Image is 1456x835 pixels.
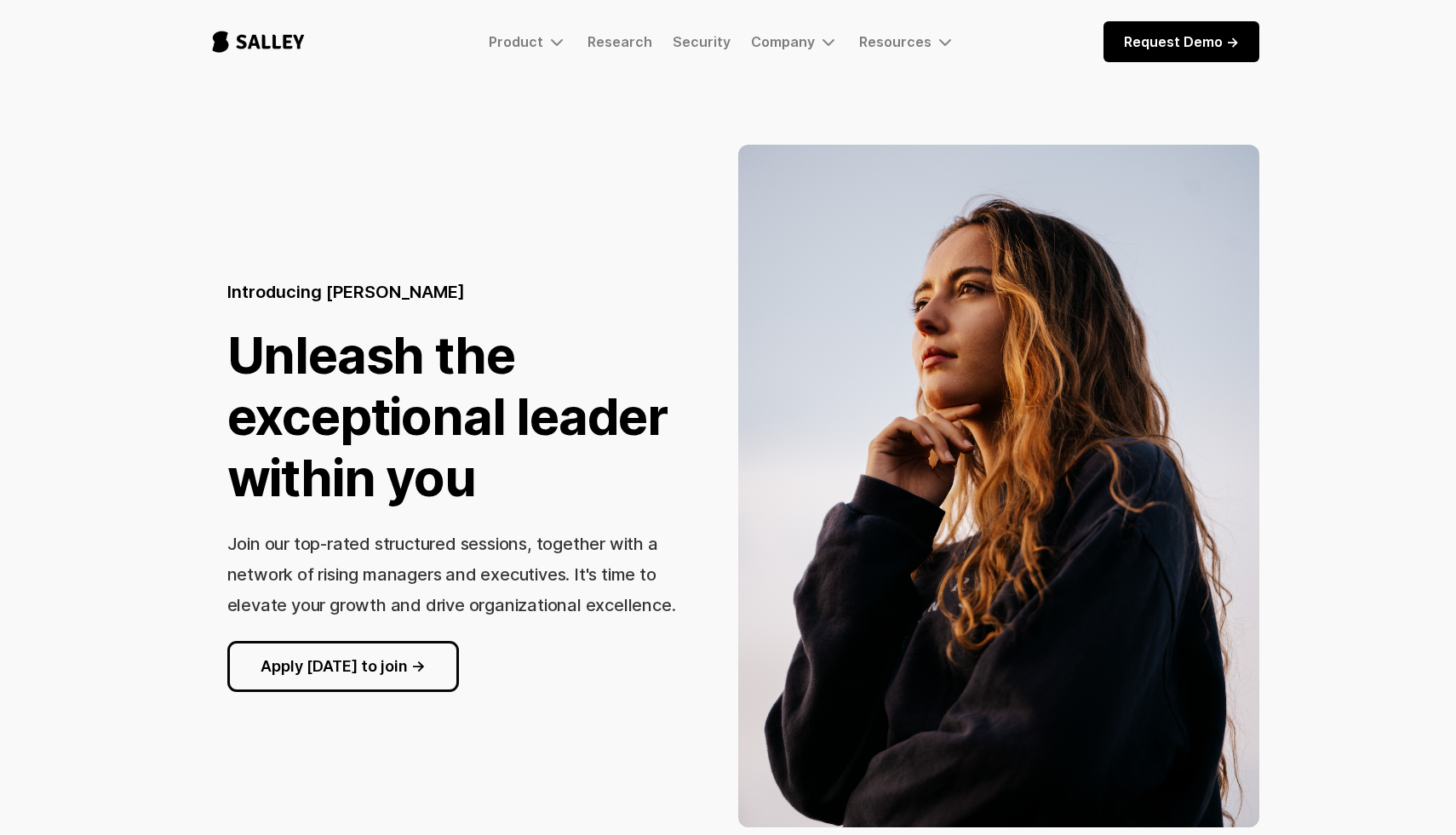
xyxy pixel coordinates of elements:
[489,33,543,50] div: Product
[197,14,320,70] a: home
[489,31,567,52] div: Product
[859,31,955,52] div: Resources
[751,33,815,50] div: Company
[227,324,668,508] strong: Unleash the exceptional leader within you
[751,31,839,52] div: Company
[859,33,931,50] div: Resources
[588,33,652,50] a: Research
[1103,21,1259,62] a: Request Demo ->
[673,33,731,50] a: Security
[227,641,459,692] a: Apply [DATE] to join ->
[227,280,465,304] h5: Introducing [PERSON_NAME]
[227,534,676,615] h3: Join our top-rated structured sessions, together with a network of rising managers and executives...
